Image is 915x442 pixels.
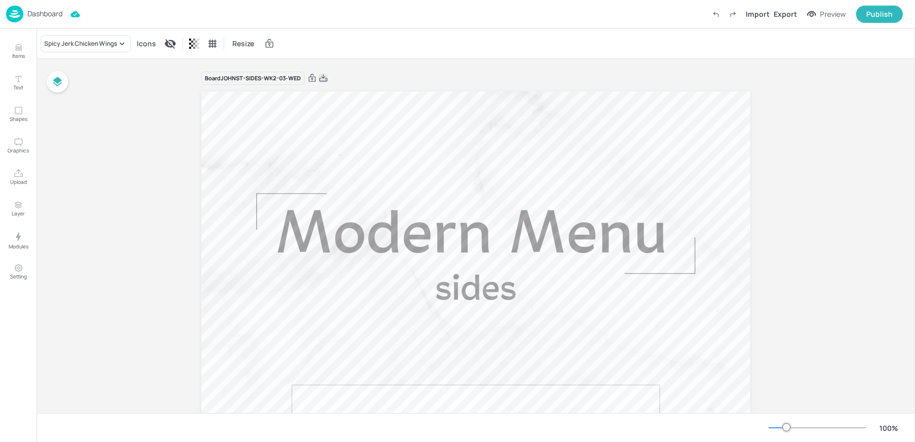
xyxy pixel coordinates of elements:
[820,9,846,20] div: Preview
[162,36,178,52] div: Display condition
[724,6,742,23] label: Redo (Ctrl + Y)
[230,38,256,49] span: Resize
[201,72,304,85] div: Board JOHNST-SIDES-WK2-03-WED
[707,6,724,23] label: Undo (Ctrl + Z)
[774,9,797,19] div: Export
[856,6,903,23] button: Publish
[866,9,893,20] div: Publish
[6,6,23,22] img: logo-86c26b7e.jpg
[801,7,852,22] button: Preview
[27,10,63,17] p: Dashboard
[746,9,770,19] div: Import
[44,39,117,48] div: Spicy Jerk Chicken Wings
[876,423,901,433] div: 100 %
[135,36,158,52] div: Icons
